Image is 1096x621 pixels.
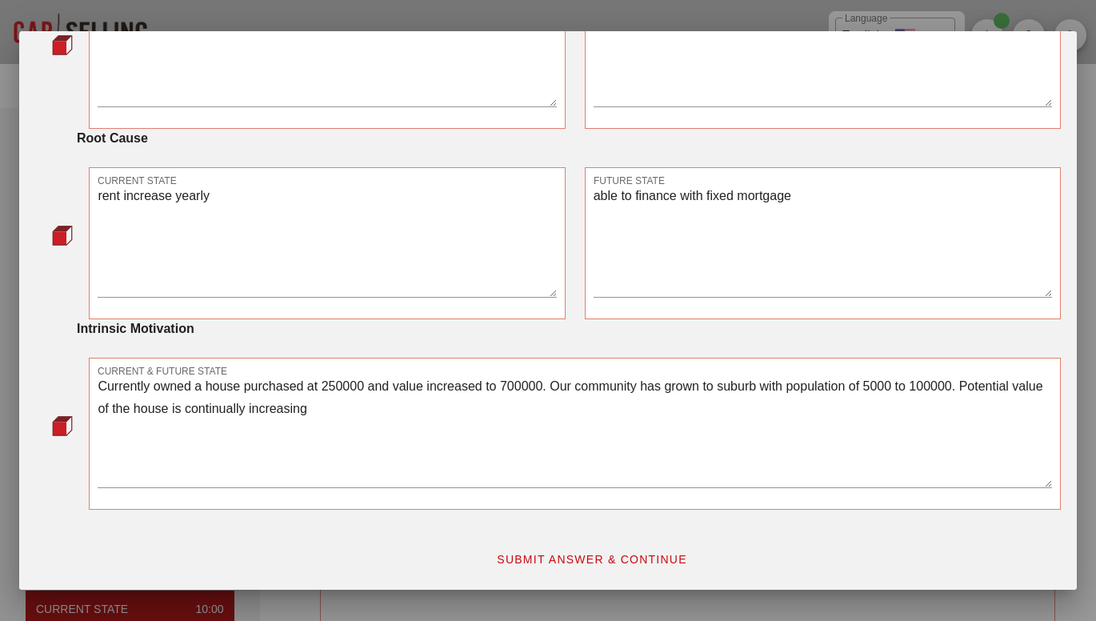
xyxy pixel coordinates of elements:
strong: Root Cause [77,131,148,145]
img: question-bullet-actve.png [52,225,73,246]
strong: Intrinsic Motivation [77,322,194,335]
label: CURRENT & FUTURE STATE [98,366,227,378]
button: SUBMIT ANSWER & CONTINUE [483,545,700,574]
label: FUTURE STATE [594,175,665,187]
label: CURRENT STATE [98,175,177,187]
span: SUBMIT ANSWER & CONTINUE [496,553,687,566]
img: question-bullet-actve.png [52,415,73,436]
img: question-bullet-actve.png [52,34,73,55]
